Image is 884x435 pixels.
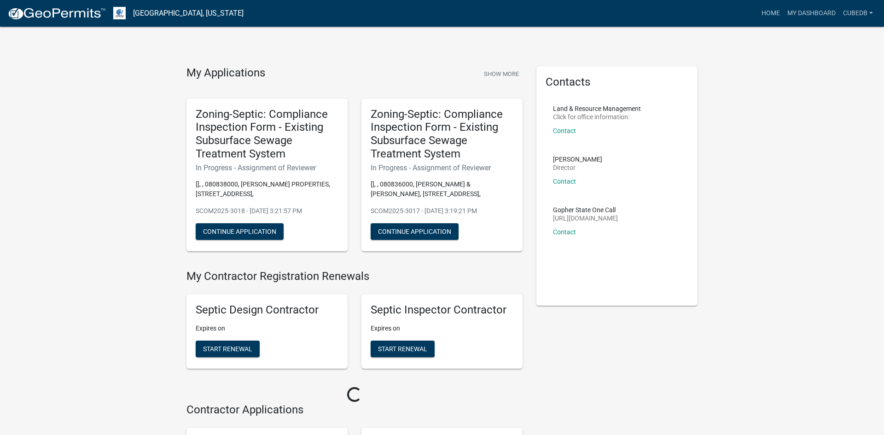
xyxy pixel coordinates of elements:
[186,403,523,417] h4: Contractor Applications
[196,163,338,172] h6: In Progress - Assignment of Reviewer
[113,7,126,19] img: Otter Tail County, Minnesota
[371,324,513,333] p: Expires on
[196,206,338,216] p: SCOM2025-3018 - [DATE] 3:21:57 PM
[480,66,523,81] button: Show More
[133,6,244,21] a: [GEOGRAPHIC_DATA], [US_STATE]
[196,324,338,333] p: Expires on
[196,341,260,357] button: Start Renewal
[553,164,602,171] p: Director
[378,345,427,353] span: Start Renewal
[196,108,338,161] h5: Zoning-Septic: Compliance Inspection Form - Existing Subsurface Sewage Treatment System
[553,178,576,185] a: Contact
[196,303,338,317] h5: Septic Design Contractor
[371,180,513,199] p: [], , 080836000, [PERSON_NAME] & [PERSON_NAME], [STREET_ADDRESS],
[371,108,513,161] h5: Zoning-Septic: Compliance Inspection Form - Existing Subsurface Sewage Treatment System
[553,127,576,134] a: Contact
[546,75,688,89] h5: Contacts
[784,5,839,22] a: My Dashboard
[839,5,877,22] a: CubedB
[553,215,618,221] p: [URL][DOMAIN_NAME]
[553,105,641,112] p: Land & Resource Management
[371,206,513,216] p: SCOM2025-3017 - [DATE] 3:19:21 PM
[186,270,523,377] wm-registration-list-section: My Contractor Registration Renewals
[371,341,435,357] button: Start Renewal
[758,5,784,22] a: Home
[196,180,338,199] p: [], , 080838000, [PERSON_NAME] PROPERTIES, [STREET_ADDRESS],
[553,114,641,120] p: Click for office information:
[186,270,523,283] h4: My Contractor Registration Renewals
[186,66,265,80] h4: My Applications
[371,163,513,172] h6: In Progress - Assignment of Reviewer
[203,345,252,353] span: Start Renewal
[196,223,284,240] button: Continue Application
[553,156,602,162] p: [PERSON_NAME]
[553,207,618,213] p: Gopher State One Call
[371,223,459,240] button: Continue Application
[553,228,576,236] a: Contact
[371,303,513,317] h5: Septic Inspector Contractor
